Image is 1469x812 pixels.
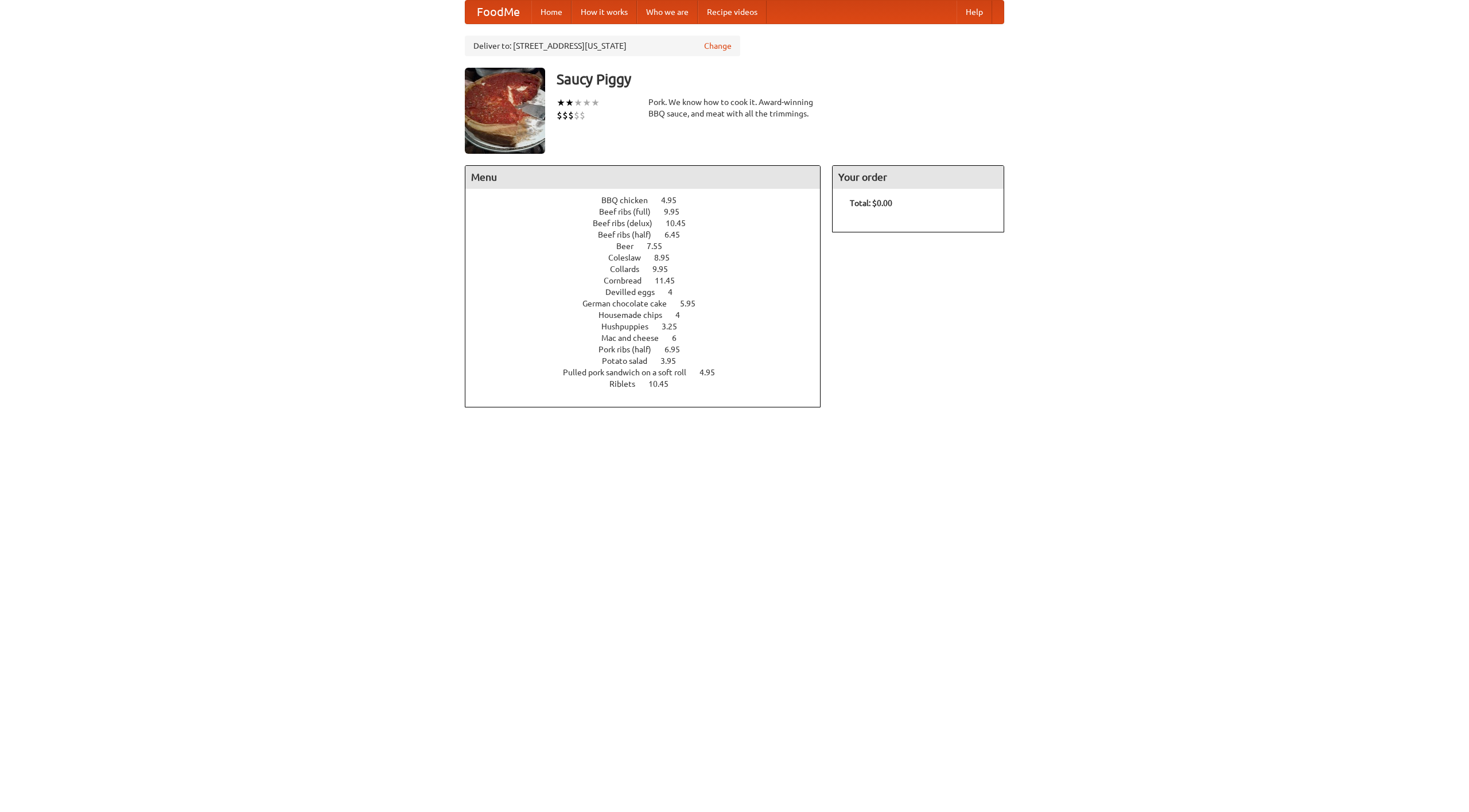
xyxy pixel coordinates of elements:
a: FoodMe [465,1,531,24]
li: ★ [582,96,591,109]
span: Housemade chips [599,310,674,320]
span: Collards [610,265,651,274]
a: Collards 9.95 [610,265,689,274]
a: Potato salad 3.95 [602,356,697,366]
li: ★ [591,96,600,109]
span: 9.95 [652,265,679,274]
span: Cornbread [604,276,653,285]
div: Pork. We know how to cook it. Award-winning BBQ sauce, and meat with all the trimmings. [648,96,821,119]
a: Help [957,1,992,24]
li: $ [557,109,562,122]
span: 3.25 [662,322,689,331]
a: Devilled eggs 4 [605,287,694,297]
div: Deliver to: [STREET_ADDRESS][US_STATE] [465,36,740,56]
span: Pork ribs (half) [599,345,663,354]
span: Riblets [609,379,647,388]
span: 9.95 [664,207,691,216]
span: 4 [675,310,691,320]
span: 3.95 [660,356,687,366]
a: Riblets 10.45 [609,379,690,388]
a: German chocolate cake 5.95 [582,299,717,308]
span: 8.95 [654,253,681,262]
a: Hushpuppies 3.25 [601,322,698,331]
a: Cornbread 11.45 [604,276,696,285]
a: Pulled pork sandwich on a soft roll 4.95 [563,368,736,377]
b: Total: $0.00 [850,199,892,208]
a: Beer 7.55 [616,242,683,251]
a: Change [704,40,732,52]
h4: Menu [465,166,820,189]
span: 10.45 [666,219,697,228]
a: How it works [572,1,637,24]
h4: Your order [833,166,1004,189]
span: 5.95 [680,299,707,308]
span: Beef ribs (full) [599,207,662,216]
a: Pork ribs (half) 6.95 [599,345,701,354]
span: 6.95 [664,345,691,354]
span: Pulled pork sandwich on a soft roll [563,368,698,377]
span: 4.95 [661,196,688,205]
img: angular.jpg [465,68,545,154]
a: Recipe videos [698,1,767,24]
span: Coleslaw [608,253,652,262]
li: ★ [574,96,582,109]
a: Beef ribs (delux) 10.45 [593,219,707,228]
a: Coleslaw 8.95 [608,253,691,262]
a: Mac and cheese 6 [601,333,698,343]
span: Beef ribs (delux) [593,219,664,228]
span: Mac and cheese [601,333,670,343]
span: Hushpuppies [601,322,660,331]
a: Home [531,1,572,24]
span: Potato salad [602,356,659,366]
li: $ [574,109,580,122]
span: BBQ chicken [601,196,659,205]
span: Devilled eggs [605,287,666,297]
span: 11.45 [655,276,686,285]
a: Who we are [637,1,698,24]
li: $ [562,109,568,122]
li: $ [580,109,585,122]
span: Beer [616,242,645,251]
li: $ [568,109,574,122]
span: 6.45 [664,230,691,239]
a: Housemade chips 4 [599,310,701,320]
span: 4 [668,287,684,297]
a: BBQ chicken 4.95 [601,196,698,205]
span: Beef ribs (half) [598,230,663,239]
a: Beef ribs (full) 9.95 [599,207,701,216]
span: 10.45 [648,379,680,388]
span: 7.55 [647,242,674,251]
a: Beef ribs (half) 6.45 [598,230,701,239]
li: ★ [565,96,574,109]
span: 4.95 [699,368,726,377]
span: German chocolate cake [582,299,678,308]
span: 6 [672,333,688,343]
h3: Saucy Piggy [557,68,1004,91]
li: ★ [557,96,565,109]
